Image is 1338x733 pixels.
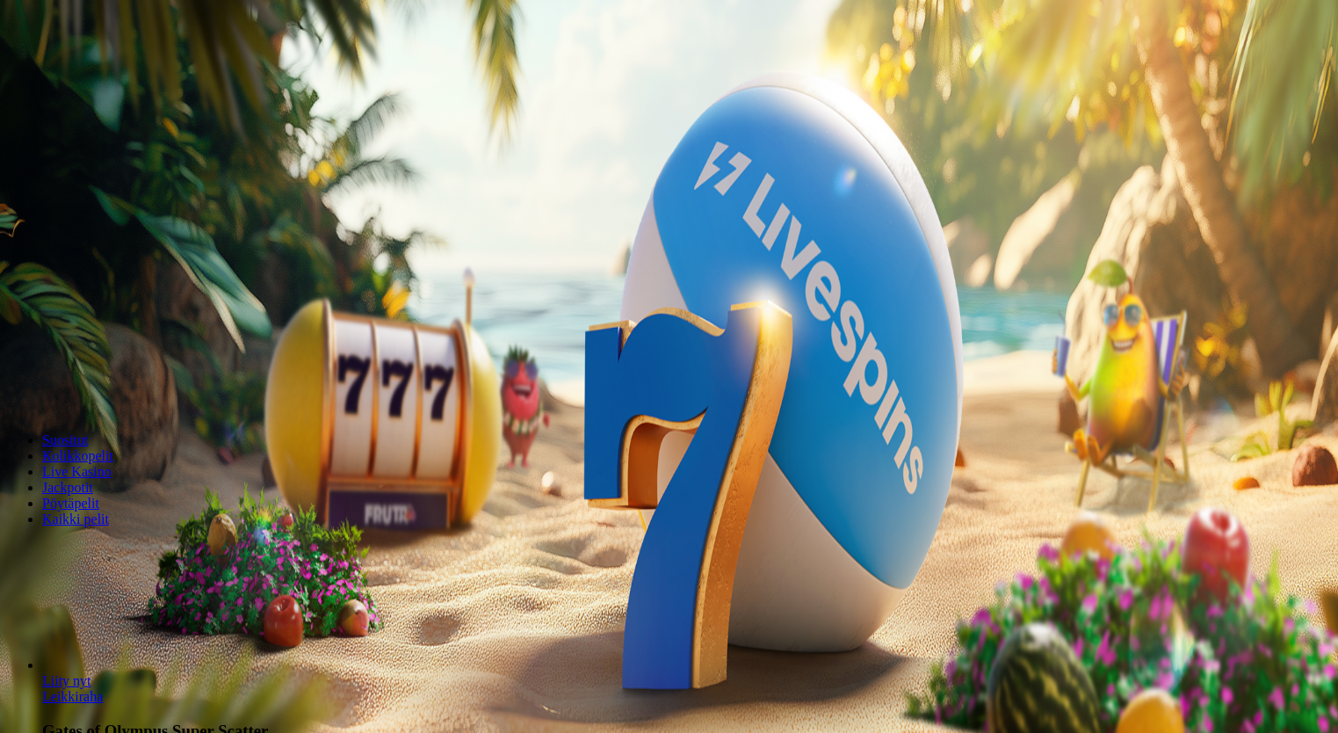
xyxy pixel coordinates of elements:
[7,403,1331,527] nav: Lobby
[42,432,88,447] a: Suositut
[42,512,109,526] a: Kaikki pelit
[42,689,103,704] a: Gates of Olympus Super Scatter
[42,673,91,688] a: Gates of Olympus Super Scatter
[7,403,1331,560] header: Lobby
[42,480,93,495] a: Jackpotit
[42,496,99,511] a: Pöytäpelit
[42,673,91,688] span: Liity nyt
[42,464,112,479] a: Live Kasino
[42,448,113,463] a: Kolikkopelit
